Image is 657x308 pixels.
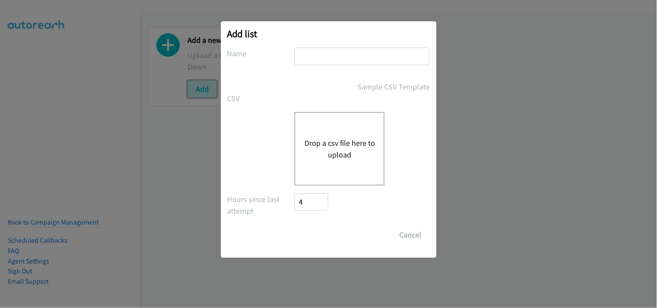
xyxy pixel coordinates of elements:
button: Drop a csv file here to upload [304,137,375,160]
a: Sample CSV Template [358,81,430,93]
label: Hours since last attempt [227,193,295,217]
h2: Add list [227,28,430,40]
label: CSV [227,93,295,104]
label: Name [227,48,295,59]
button: Cancel [392,226,430,244]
